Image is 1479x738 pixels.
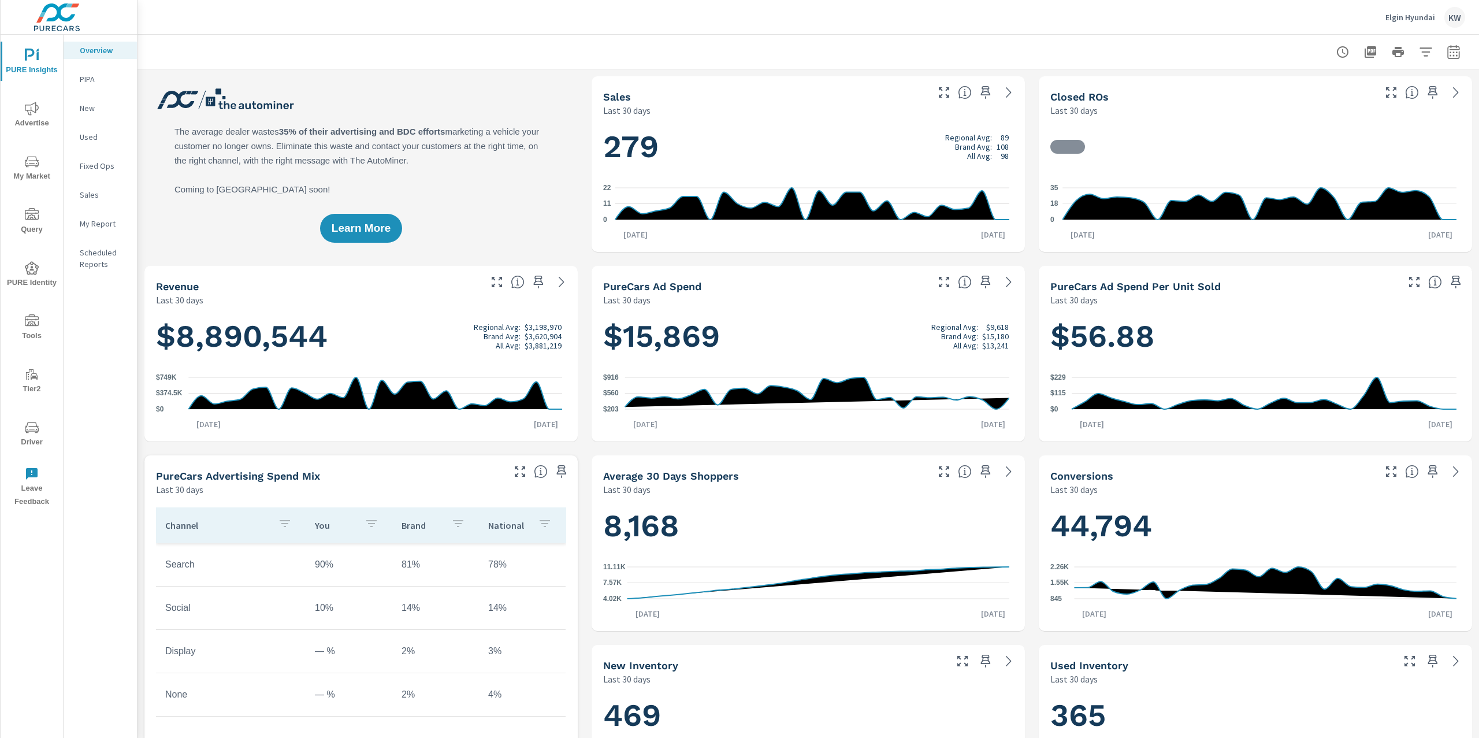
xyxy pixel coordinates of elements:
[1447,83,1465,102] a: See more details in report
[4,102,60,130] span: Advertise
[511,275,525,289] span: Total sales revenue over the selected date range. [Source: This data is sourced from the dealer’s...
[1050,91,1109,103] h5: Closed ROs
[603,373,619,381] text: $916
[306,550,392,579] td: 90%
[4,155,60,183] span: My Market
[1050,483,1098,496] p: Last 30 days
[1050,389,1066,397] text: $115
[1050,579,1069,587] text: 1.55K
[188,418,229,430] p: [DATE]
[156,470,320,482] h5: PureCars Advertising Spend Mix
[1359,40,1382,64] button: "Export Report to PDF"
[603,470,739,482] h5: Average 30 Days Shoppers
[973,229,1013,240] p: [DATE]
[1050,405,1058,413] text: $0
[4,261,60,290] span: PURE Identity
[999,83,1018,102] a: See more details in report
[80,44,128,56] p: Overview
[1050,506,1461,546] h1: 44,794
[1050,696,1461,735] h1: 365
[625,418,666,430] p: [DATE]
[1444,7,1465,28] div: KW
[1424,462,1442,481] span: Save this to your personalized report
[1405,273,1424,291] button: Make Fullscreen
[1405,86,1419,99] span: Number of Repair Orders Closed by the selected dealership group over the selected time range. [So...
[1050,103,1098,117] p: Last 30 days
[1420,608,1461,620] p: [DATE]
[1420,229,1461,240] p: [DATE]
[496,341,521,350] p: All Avg:
[1382,462,1400,481] button: Make Fullscreen
[64,157,137,175] div: Fixed Ops
[156,390,183,398] text: $374.5K
[603,405,619,413] text: $203
[80,131,128,143] p: Used
[1,35,63,513] div: nav menu
[1001,151,1009,161] p: 98
[941,332,978,341] p: Brand Avg:
[603,696,1013,735] h1: 469
[488,273,506,291] button: Make Fullscreen
[64,71,137,88] div: PIPA
[935,462,953,481] button: Make Fullscreen
[525,341,562,350] p: $3,881,219
[80,73,128,85] p: PIPA
[525,322,562,332] p: $3,198,970
[603,579,622,587] text: 7.57K
[156,550,306,579] td: Search
[603,103,651,117] p: Last 30 days
[1050,563,1069,571] text: 2.26K
[1447,652,1465,670] a: See more details in report
[973,608,1013,620] p: [DATE]
[156,483,203,496] p: Last 30 days
[156,637,306,666] td: Display
[64,186,137,203] div: Sales
[4,421,60,449] span: Driver
[982,341,1009,350] p: $13,241
[1001,133,1009,142] p: 89
[479,550,566,579] td: 78%
[156,293,203,307] p: Last 30 days
[603,390,619,398] text: $560
[392,594,479,622] td: 14%
[156,317,566,356] h1: $8,890,544
[80,218,128,229] p: My Report
[4,314,60,343] span: Tools
[479,637,566,666] td: 3%
[1382,83,1400,102] button: Make Fullscreen
[986,322,1009,332] p: $9,618
[603,91,631,103] h5: Sales
[306,680,392,709] td: — %
[603,184,611,192] text: 22
[603,200,611,208] text: 11
[603,280,701,292] h5: PureCars Ad Spend
[967,151,992,161] p: All Avg:
[603,672,651,686] p: Last 30 days
[953,341,978,350] p: All Avg:
[1385,12,1435,23] p: Elgin Hyundai
[165,520,269,531] p: Channel
[976,652,995,670] span: Save this to your personalized report
[1414,40,1437,64] button: Apply Filters
[603,317,1013,356] h1: $15,869
[484,332,521,341] p: Brand Avg:
[474,322,521,332] p: Regional Avg:
[976,273,995,291] span: Save this to your personalized report
[997,142,1009,151] p: 108
[603,293,651,307] p: Last 30 days
[525,332,562,341] p: $3,620,904
[529,273,548,291] span: Save this to your personalized report
[1072,418,1112,430] p: [DATE]
[999,462,1018,481] a: See more details in report
[479,594,566,622] td: 14%
[526,418,566,430] p: [DATE]
[392,550,479,579] td: 81%
[973,418,1013,430] p: [DATE]
[4,368,60,396] span: Tier2
[958,86,972,99] span: Number of vehicles sold by the dealership over the selected date range. [Source: This data is sou...
[320,214,402,243] button: Learn More
[603,506,1013,546] h1: 8,168
[1050,595,1062,603] text: 845
[306,594,392,622] td: 10%
[935,273,953,291] button: Make Fullscreen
